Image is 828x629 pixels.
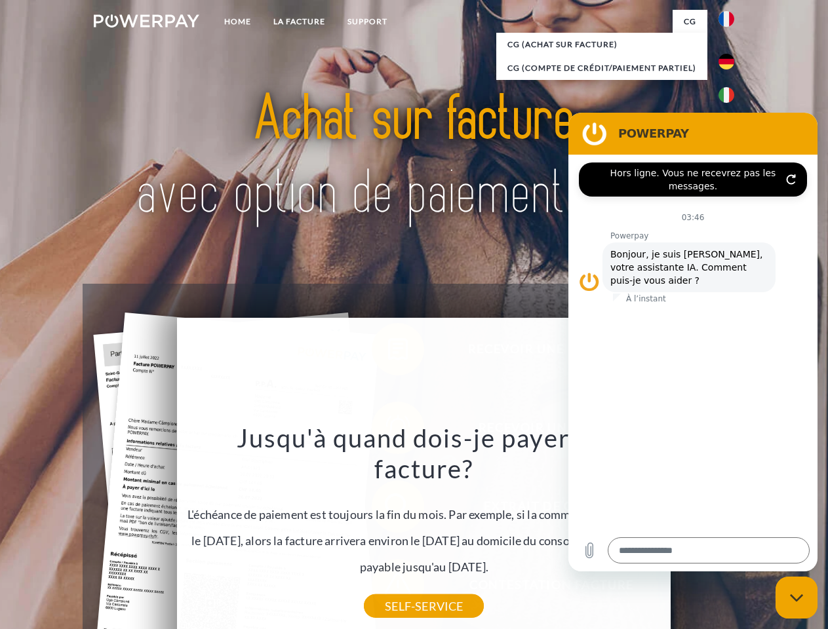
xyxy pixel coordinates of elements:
[125,63,703,251] img: title-powerpay_fr.svg
[185,422,663,485] h3: Jusqu'à quand dois-je payer ma facture?
[496,33,707,56] a: CG (achat sur facture)
[673,10,707,33] a: CG
[719,87,734,103] img: it
[185,422,663,606] div: L'échéance de paiement est toujours la fin du mois. Par exemple, si la commande a été passée le [...
[719,11,734,27] img: fr
[719,54,734,69] img: de
[364,594,484,618] a: SELF-SERVICE
[496,56,707,80] a: CG (Compte de crédit/paiement partiel)
[213,10,262,33] a: Home
[568,113,818,571] iframe: Fenêtre de messagerie
[776,577,818,619] iframe: Bouton de lancement de la fenêtre de messagerie, conversation en cours
[94,14,199,28] img: logo-powerpay-white.svg
[336,10,399,33] a: Support
[262,10,336,33] a: LA FACTURE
